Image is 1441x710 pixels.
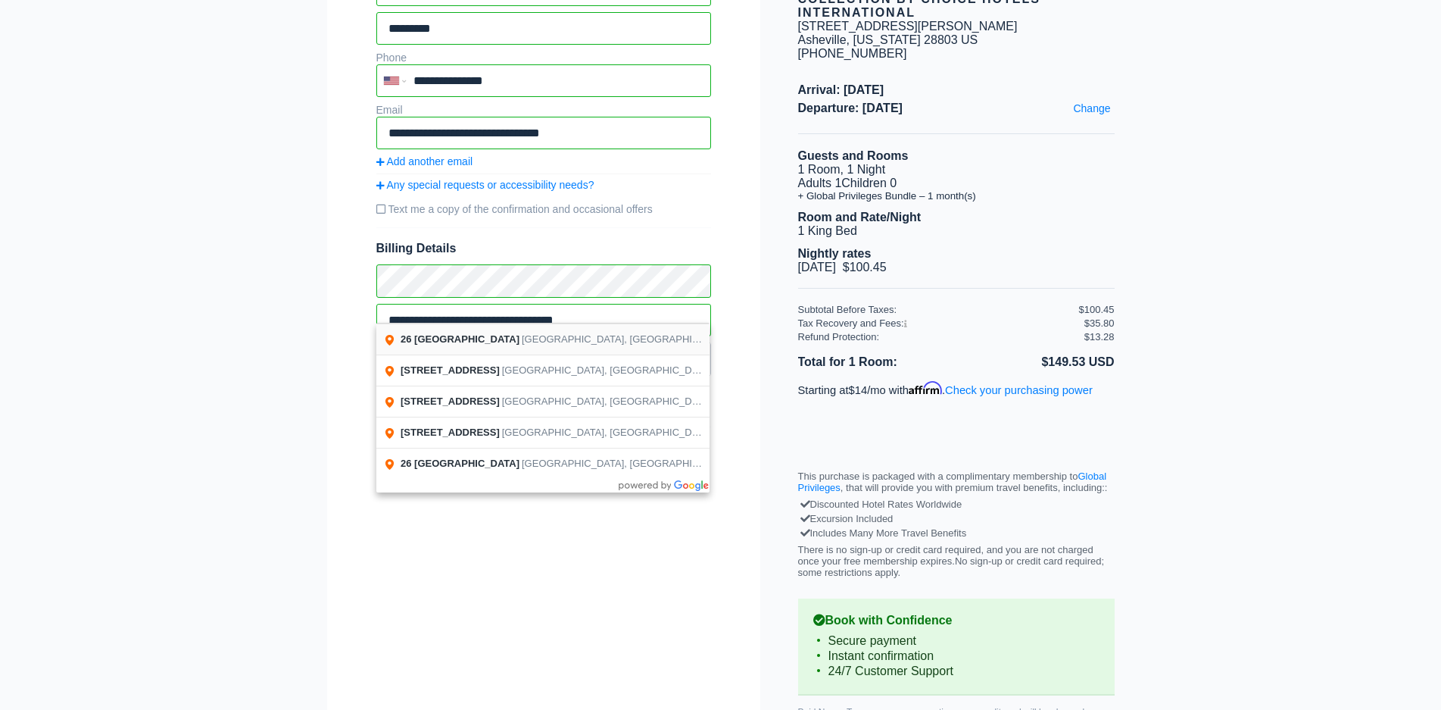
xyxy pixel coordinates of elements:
span: Affirm [909,381,942,395]
span: [STREET_ADDRESS] [401,364,500,376]
div: Includes Many More Travel Benefits [802,526,1111,540]
li: Secure payment [813,633,1099,649]
a: Any special requests or accessibility needs? [376,179,711,191]
div: Refund Protection: [798,331,1084,342]
span: Asheville, [798,33,850,46]
span: [GEOGRAPHIC_DATA], [GEOGRAPHIC_DATA], [GEOGRAPHIC_DATA] [522,333,840,345]
p: This purchase is packaged with a complimentary membership to , that will provide you with premium... [798,471,1115,493]
div: Tax Recovery and Fees: [798,317,1079,329]
iframe: PayPal Message 1 [798,410,1115,439]
span: Departure: [DATE] [798,102,1115,115]
span: [GEOGRAPHIC_DATA] [414,333,519,345]
div: [PHONE_NUMBER] [798,47,1115,61]
label: Text me a copy of the confirmation and occasional offers [376,197,711,221]
span: Children 0 [841,177,897,189]
div: [STREET_ADDRESS][PERSON_NAME] [798,20,1018,33]
b: Book with Confidence [813,614,1099,627]
span: US [961,33,978,46]
div: Discounted Hotel Rates Worldwide [802,497,1111,511]
span: No sign-up or credit card required; some restrictions apply. [798,555,1105,578]
span: 26 [401,458,411,469]
span: [US_STATE] [853,33,920,46]
p: There is no sign-up or credit card required, and you are not charged once your free membership ex... [798,544,1115,578]
li: + Global Privileges Bundle – 1 month(s) [798,190,1115,202]
label: Phone [376,52,407,64]
a: Check your purchasing power - Learn more about Affirm Financing (opens in modal) [945,384,1093,396]
span: 28803 [924,33,958,46]
span: [GEOGRAPHIC_DATA], [GEOGRAPHIC_DATA], [GEOGRAPHIC_DATA] [502,364,820,376]
b: Room and Rate/Night [798,211,922,224]
div: Subtotal Before Taxes: [798,304,1079,315]
li: 24/7 Customer Support [813,664,1099,679]
a: Change [1069,99,1114,118]
span: [GEOGRAPHIC_DATA], [GEOGRAPHIC_DATA], [GEOGRAPHIC_DATA] [502,427,820,438]
span: 26 [401,333,411,345]
a: Add another email [376,155,711,167]
span: [STREET_ADDRESS] [401,427,500,438]
label: Email [376,104,403,116]
div: United States: +1 [378,66,410,95]
li: Instant confirmation [813,649,1099,664]
p: Starting at /mo with . [798,381,1115,396]
a: Global Privileges [798,471,1107,493]
span: Billing Details [376,242,711,255]
span: [GEOGRAPHIC_DATA], [GEOGRAPHIC_DATA], [GEOGRAPHIC_DATA] [502,396,820,407]
span: $14 [849,384,868,396]
li: Adults 1 [798,177,1115,190]
div: Excursion Included [802,511,1111,526]
span: [DATE] $100.45 [798,261,887,274]
li: 1 King Bed [798,224,1115,238]
li: 1 Room, 1 Night [798,163,1115,177]
b: Guests and Rooms [798,149,909,162]
li: Total for 1 Room: [798,352,956,372]
div: $35.80 [1084,317,1115,329]
li: $149.53 USD [956,352,1115,372]
span: [GEOGRAPHIC_DATA] [414,458,519,469]
span: [GEOGRAPHIC_DATA], [GEOGRAPHIC_DATA], [GEOGRAPHIC_DATA] [522,458,840,469]
span: [STREET_ADDRESS] [401,396,500,407]
div: $13.28 [1084,331,1115,342]
b: Nightly rates [798,247,872,260]
span: Arrival: [DATE] [798,83,1115,97]
div: $100.45 [1079,304,1115,315]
